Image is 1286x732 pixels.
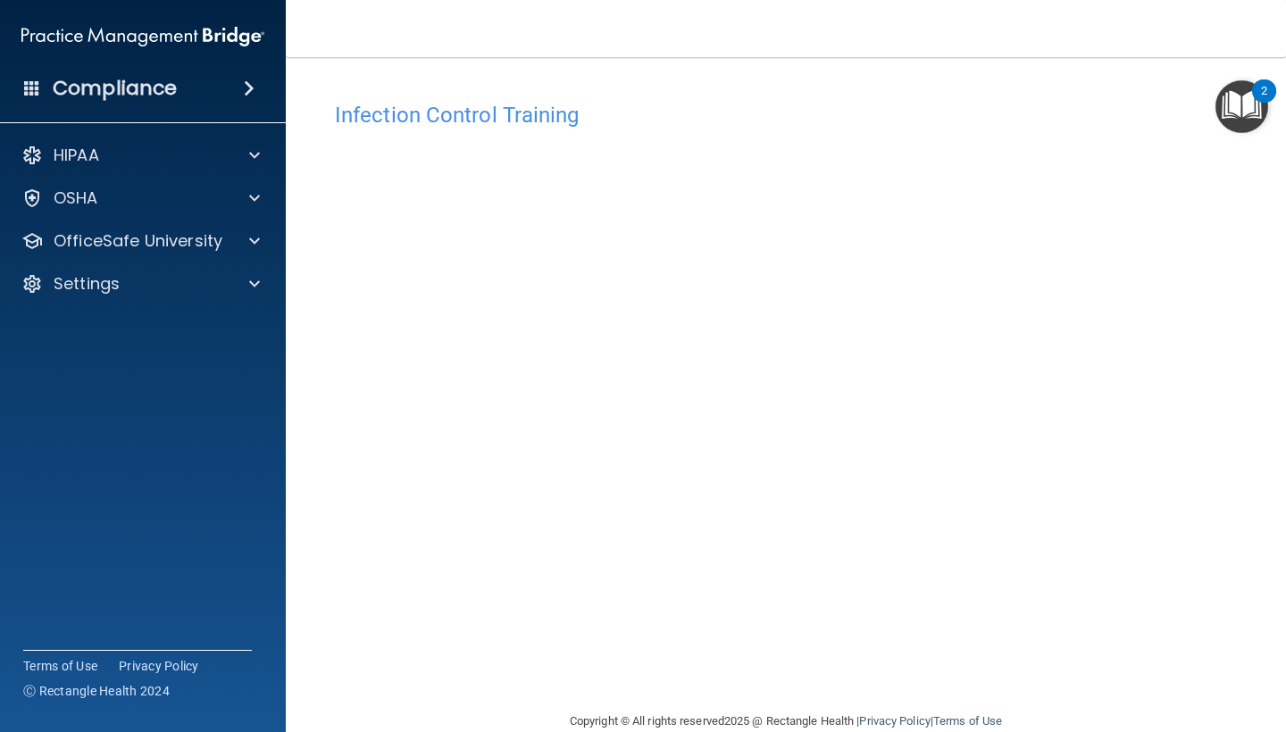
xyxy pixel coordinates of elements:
[54,145,99,166] p: HIPAA
[119,657,199,675] a: Privacy Policy
[1261,91,1267,114] div: 2
[21,19,264,54] img: PMB logo
[21,145,260,166] a: HIPAA
[54,273,120,295] p: Settings
[933,714,1002,728] a: Terms of Use
[23,682,170,700] span: Ⓒ Rectangle Health 2024
[21,230,260,252] a: OfficeSafe University
[21,187,260,209] a: OSHA
[335,137,1228,686] iframe: infection-control-training
[1215,80,1268,133] button: Open Resource Center, 2 new notifications
[54,230,222,252] p: OfficeSafe University
[21,273,260,295] a: Settings
[54,187,98,209] p: OSHA
[859,714,930,728] a: Privacy Policy
[335,104,1237,127] h4: Infection Control Training
[23,657,97,675] a: Terms of Use
[53,76,177,101] h4: Compliance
